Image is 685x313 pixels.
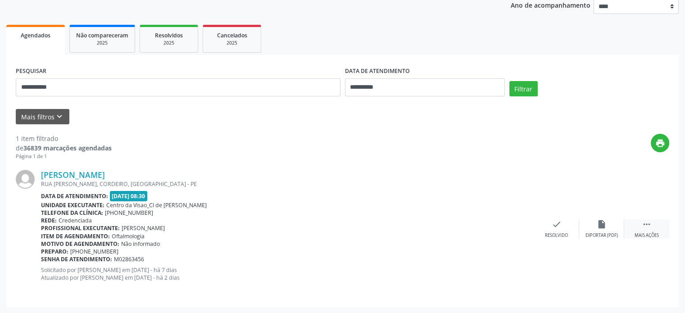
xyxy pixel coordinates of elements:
[105,209,153,217] span: [PHONE_NUMBER]
[41,232,110,240] b: Item de agendamento:
[41,217,57,224] b: Rede:
[41,201,104,209] b: Unidade executante:
[41,248,68,255] b: Preparo:
[41,224,120,232] b: Profissional executante:
[585,232,618,239] div: Exportar (PDF)
[41,266,534,281] p: Solicitado por [PERSON_NAME] em [DATE] - há 7 dias Atualizado por [PERSON_NAME] em [DATE] - há 2 ...
[16,109,69,125] button: Mais filtroskeyboard_arrow_down
[209,40,254,46] div: 2025
[41,170,105,180] a: [PERSON_NAME]
[155,32,183,39] span: Resolvidos
[545,232,568,239] div: Resolvido
[54,112,64,122] i: keyboard_arrow_down
[16,143,112,153] div: de
[41,209,103,217] b: Telefone da clínica:
[16,134,112,143] div: 1 item filtrado
[70,248,118,255] span: [PHONE_NUMBER]
[642,219,652,229] i: 
[509,81,538,96] button: Filtrar
[76,40,128,46] div: 2025
[41,255,112,263] b: Senha de atendimento:
[16,153,112,160] div: Página 1 de 1
[597,219,607,229] i: insert_drive_file
[23,144,112,152] strong: 36839 marcações agendadas
[76,32,128,39] span: Não compareceram
[16,64,46,78] label: PESQUISAR
[110,191,148,201] span: [DATE] 08:30
[114,255,144,263] span: M02863456
[41,180,534,188] div: RUA [PERSON_NAME], CORDEIRO, [GEOGRAPHIC_DATA] - PE
[552,219,562,229] i: check
[651,134,669,152] button: print
[59,217,92,224] span: Credenciada
[345,64,410,78] label: DATA DE ATENDIMENTO
[16,170,35,189] img: img
[121,240,160,248] span: Não informado
[106,201,207,209] span: Centro da Visao_Cl de [PERSON_NAME]
[21,32,50,39] span: Agendados
[655,138,665,148] i: print
[146,40,191,46] div: 2025
[41,240,119,248] b: Motivo de agendamento:
[122,224,165,232] span: [PERSON_NAME]
[635,232,659,239] div: Mais ações
[112,232,145,240] span: Oftalmologia
[217,32,247,39] span: Cancelados
[41,192,108,200] b: Data de atendimento:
